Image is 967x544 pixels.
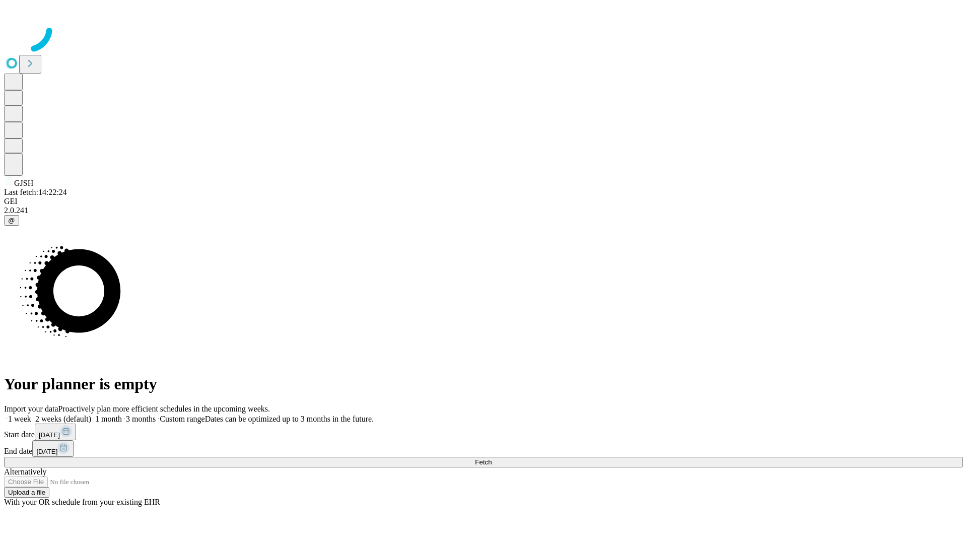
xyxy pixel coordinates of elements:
[126,415,156,423] span: 3 months
[95,415,122,423] span: 1 month
[4,498,160,506] span: With your OR schedule from your existing EHR
[4,457,963,467] button: Fetch
[205,415,374,423] span: Dates can be optimized up to 3 months in the future.
[4,424,963,440] div: Start date
[4,206,963,215] div: 2.0.241
[8,217,15,224] span: @
[35,415,91,423] span: 2 weeks (default)
[8,415,31,423] span: 1 week
[4,197,963,206] div: GEI
[4,375,963,393] h1: Your planner is empty
[36,448,57,455] span: [DATE]
[475,458,492,466] span: Fetch
[160,415,204,423] span: Custom range
[58,404,270,413] span: Proactively plan more efficient schedules in the upcoming weeks.
[4,404,58,413] span: Import your data
[4,467,46,476] span: Alternatively
[4,215,19,226] button: @
[35,424,76,440] button: [DATE]
[4,440,963,457] div: End date
[4,188,67,196] span: Last fetch: 14:22:24
[4,487,49,498] button: Upload a file
[14,179,33,187] span: GJSH
[39,431,60,439] span: [DATE]
[32,440,74,457] button: [DATE]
